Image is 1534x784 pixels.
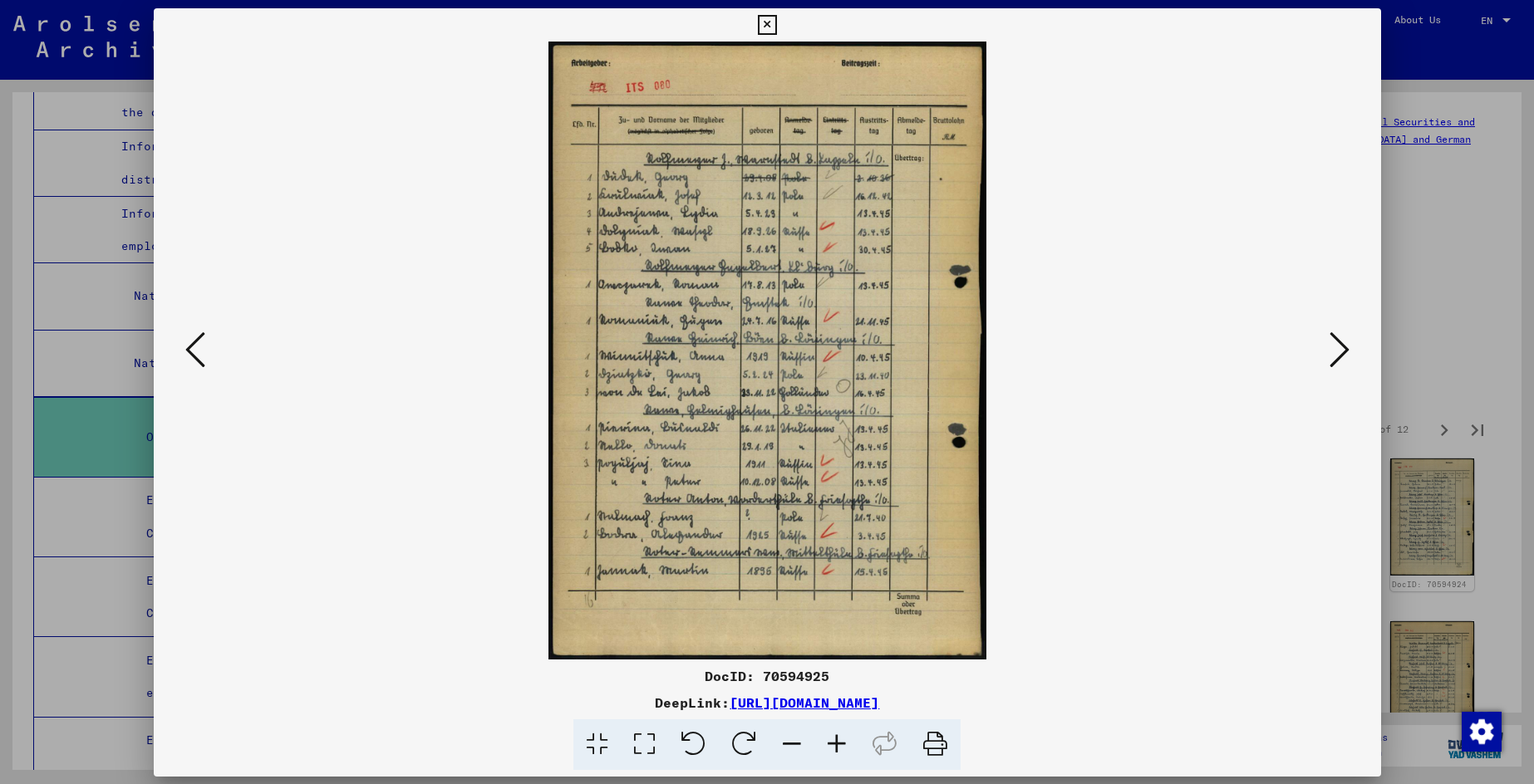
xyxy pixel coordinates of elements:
[1461,711,1501,751] div: Change consent
[1462,712,1502,752] img: Change consent
[154,666,1381,686] div: DocID: 70594925
[154,693,1381,713] div: DeepLink:
[210,42,1325,659] img: 002.jpg
[730,694,879,711] a: [URL][DOMAIN_NAME]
